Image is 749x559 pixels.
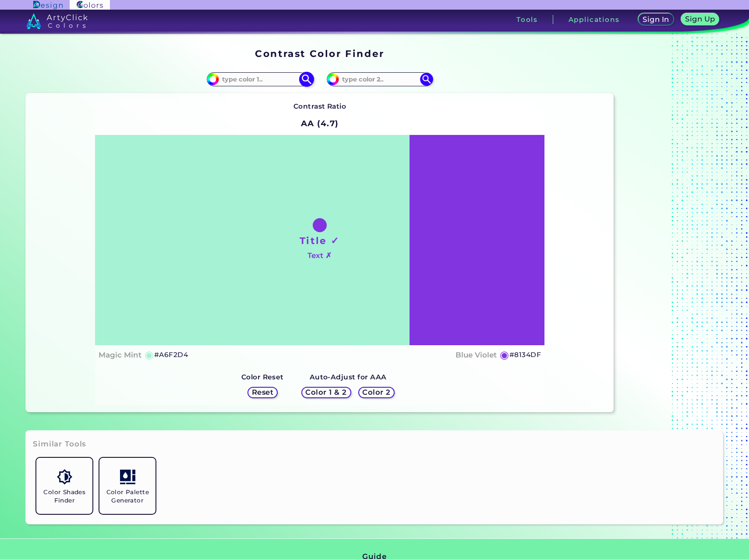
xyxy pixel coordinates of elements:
a: Sign Up [683,14,717,25]
strong: Color Reset [241,373,284,381]
img: logo_artyclick_colors_white.svg [26,13,88,29]
img: icon search [420,73,433,86]
img: ArtyClick Design logo [33,1,63,9]
h1: Title ✓ [300,234,340,247]
a: Color Palette Generator [96,454,159,517]
h4: Blue Violet [456,349,497,361]
h5: Color Palette Generator [103,488,152,505]
input: type color 2.. [339,73,420,85]
strong: Contrast Ratio [293,102,346,110]
h4: Magic Mint [99,349,141,361]
strong: Auto-Adjust for AAA [310,373,387,381]
h5: #A6F2D4 [154,349,188,361]
input: type color 1.. [219,73,300,85]
h5: Reset [253,389,272,396]
h5: Sign In [644,16,668,23]
h5: ◉ [145,350,154,360]
img: icon_color_shades.svg [57,469,72,485]
h4: Text ✗ [307,249,332,262]
h5: Color Shades Finder [40,488,89,505]
h3: Tools [516,16,538,23]
h5: ◉ [500,350,509,360]
img: icon_col_pal_col.svg [120,469,135,485]
h3: Similar Tools [33,439,86,449]
img: icon search [299,72,314,87]
h5: #8134DF [509,349,541,361]
h2: AA (4.7) [297,114,343,133]
h1: Contrast Color Finder [255,47,384,60]
h3: Applications [569,16,620,23]
h5: Color 1 & 2 [307,389,345,396]
h5: Sign Up [686,16,714,22]
a: Color Shades Finder [33,454,96,517]
h5: Color 2 [364,389,389,396]
a: Sign In [640,14,672,25]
